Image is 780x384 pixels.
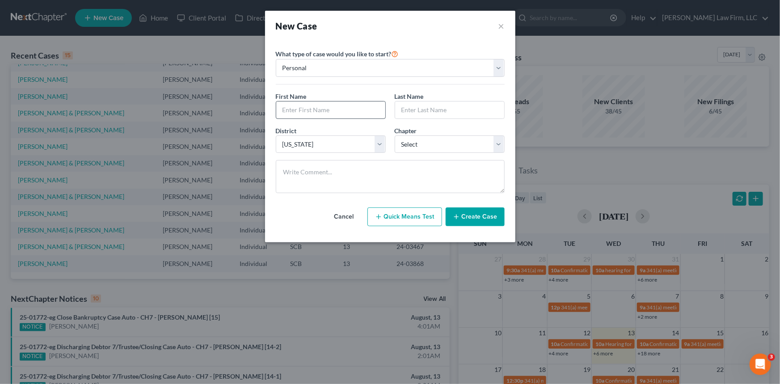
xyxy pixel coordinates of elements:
[276,93,307,100] span: First Name
[750,354,771,375] iframe: Intercom live chat
[395,93,424,100] span: Last Name
[498,20,505,32] button: ×
[325,208,364,226] button: Cancel
[367,207,442,226] button: Quick Means Test
[768,354,775,361] span: 3
[395,127,417,135] span: Chapter
[276,21,317,31] strong: New Case
[446,207,505,226] button: Create Case
[276,48,399,59] label: What type of case would you like to start?
[276,127,297,135] span: District
[276,101,385,118] input: Enter First Name
[395,101,504,118] input: Enter Last Name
